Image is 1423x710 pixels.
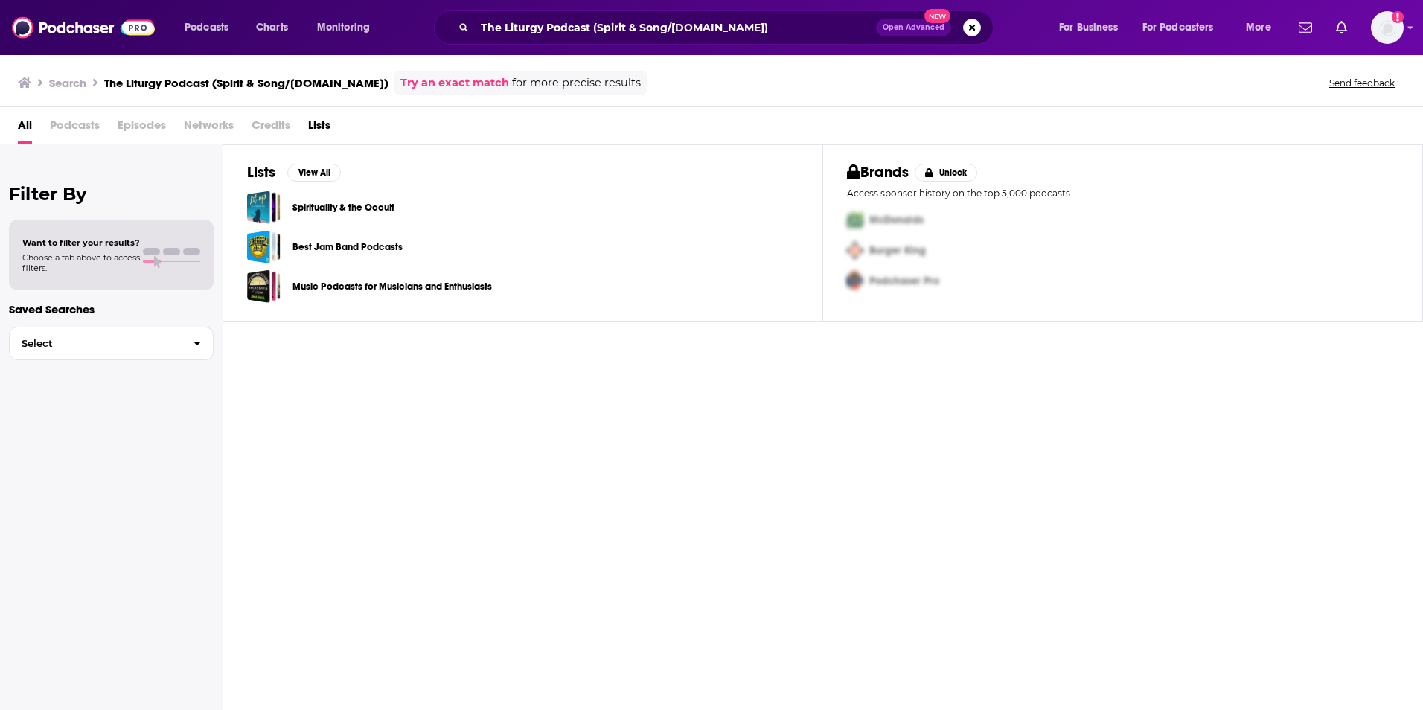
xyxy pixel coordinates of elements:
span: For Podcasters [1142,17,1214,38]
div: Search podcasts, credits, & more... [448,10,1008,45]
img: User Profile [1371,11,1404,44]
span: Monitoring [317,17,370,38]
button: Open AdvancedNew [876,19,951,36]
button: Show profile menu [1371,11,1404,44]
button: View All [287,164,341,182]
h3: The Liturgy Podcast (Spirit & Song/[DOMAIN_NAME]) [104,76,388,90]
button: Unlock [915,164,978,182]
button: open menu [174,16,248,39]
h3: Search [49,76,86,90]
span: Want to filter your results? [22,237,140,248]
span: Podcasts [50,113,100,144]
h2: Lists [247,163,275,182]
a: Try an exact match [400,74,509,92]
span: Podchaser Pro [869,275,939,287]
button: Send feedback [1325,77,1399,89]
span: New [924,9,951,23]
h2: Filter By [9,183,214,205]
a: Charts [246,16,297,39]
span: Choose a tab above to access filters. [22,252,140,273]
span: McDonalds [869,214,924,226]
a: Spirituality & the Occult [292,199,394,216]
span: Podcasts [185,17,228,38]
a: Best Jam Band Podcasts [292,239,403,255]
a: Music Podcasts for Musicians and Enthusiasts [292,278,492,295]
span: More [1246,17,1271,38]
p: Saved Searches [9,302,214,316]
span: Select [10,339,182,348]
p: Access sponsor history on the top 5,000 podcasts. [847,188,1398,199]
span: Credits [252,113,290,144]
span: For Business [1059,17,1118,38]
a: All [18,113,32,144]
a: Show notifications dropdown [1293,15,1318,40]
img: Podchaser - Follow, Share and Rate Podcasts [12,13,155,42]
button: open menu [1049,16,1136,39]
span: for more precise results [512,74,641,92]
button: open menu [1133,16,1235,39]
a: ListsView All [247,163,341,182]
img: Second Pro Logo [841,235,869,266]
img: Third Pro Logo [841,266,869,296]
button: open menu [1235,16,1290,39]
a: Lists [308,113,330,144]
span: Networks [184,113,234,144]
span: Episodes [118,113,166,144]
button: open menu [307,16,389,39]
button: Select [9,327,214,360]
span: Charts [256,17,288,38]
h2: Brands [847,163,909,182]
a: Best Jam Band Podcasts [247,230,281,263]
span: Burger King [869,244,926,257]
input: Search podcasts, credits, & more... [475,16,876,39]
img: First Pro Logo [841,205,869,235]
span: Logged in as smacnaughton [1371,11,1404,44]
a: Show notifications dropdown [1330,15,1353,40]
svg: Add a profile image [1392,11,1404,23]
a: Music Podcasts for Musicians and Enthusiasts [247,269,281,303]
a: Spirituality & the Occult [247,191,281,224]
span: Open Advanced [883,24,944,31]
